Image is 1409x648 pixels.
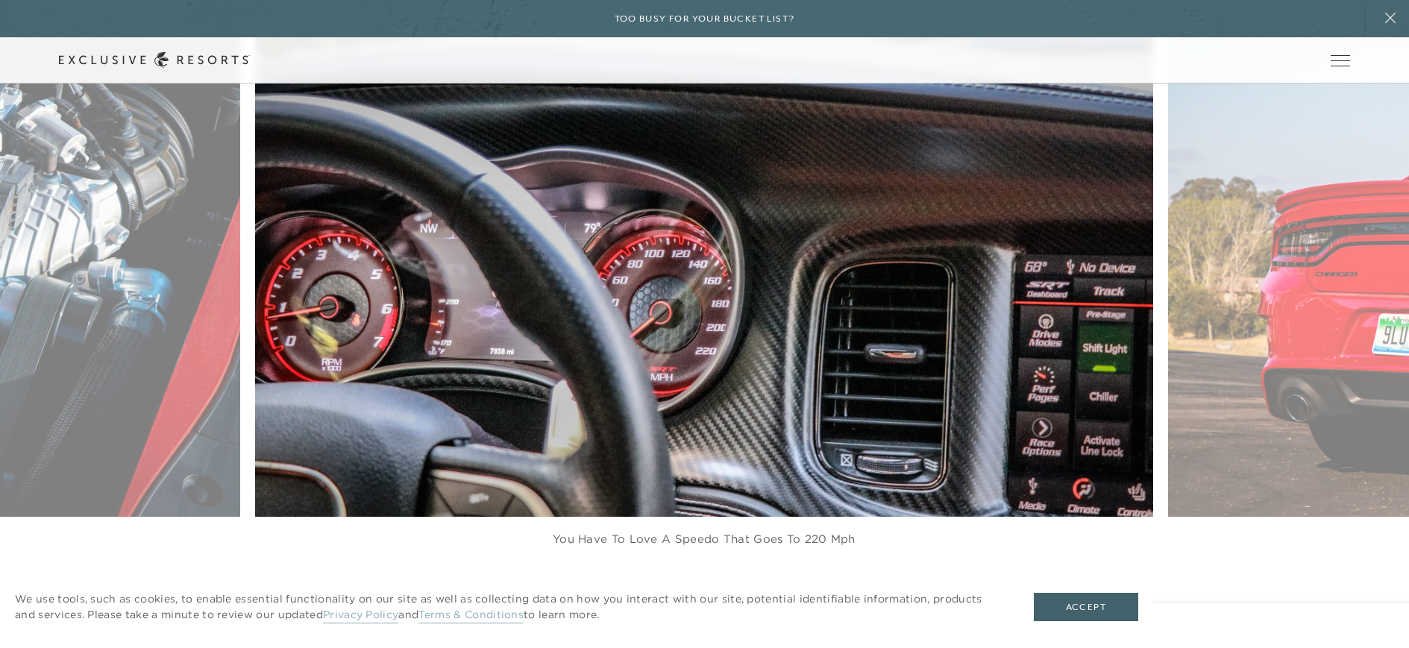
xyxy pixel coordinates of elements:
button: Open navigation [1331,55,1350,66]
a: Privacy Policy [323,608,398,623]
p: We use tools, such as cookies, to enable essential functionality on our site as well as collectin... [15,591,1004,623]
button: Accept [1034,593,1138,621]
a: Terms & Conditions [418,608,524,623]
h6: Too busy for your bucket list? [615,12,795,26]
